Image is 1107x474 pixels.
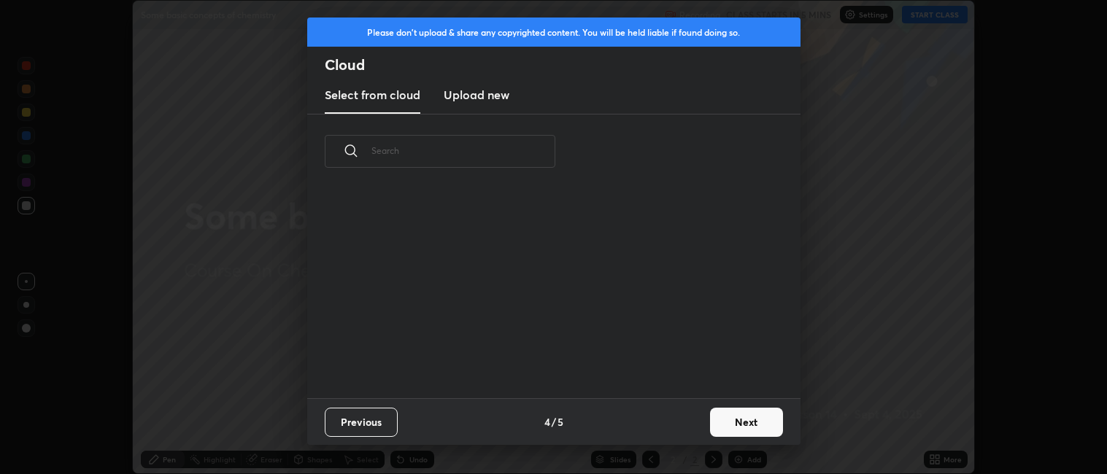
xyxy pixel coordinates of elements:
[325,55,801,74] h2: Cloud
[371,120,555,182] input: Search
[325,86,420,104] h3: Select from cloud
[307,18,801,47] div: Please don't upload & share any copyrighted content. You will be held liable if found doing so.
[552,414,556,430] h4: /
[544,414,550,430] h4: 4
[325,408,398,437] button: Previous
[444,86,509,104] h3: Upload new
[558,414,563,430] h4: 5
[710,408,783,437] button: Next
